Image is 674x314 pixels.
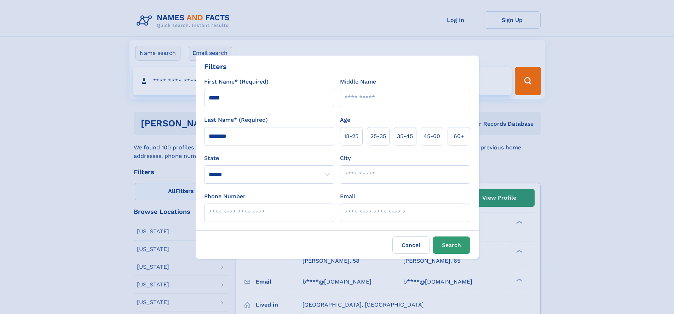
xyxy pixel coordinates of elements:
[340,116,350,124] label: Age
[344,132,358,141] span: 18‑25
[204,154,334,162] label: State
[204,192,246,201] label: Phone Number
[424,132,440,141] span: 45‑60
[392,236,430,254] label: Cancel
[204,61,227,72] div: Filters
[204,116,268,124] label: Last Name* (Required)
[370,132,386,141] span: 25‑35
[340,154,351,162] label: City
[204,78,269,86] label: First Name* (Required)
[340,78,376,86] label: Middle Name
[340,192,355,201] label: Email
[397,132,413,141] span: 35‑45
[433,236,470,254] button: Search
[454,132,464,141] span: 60+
